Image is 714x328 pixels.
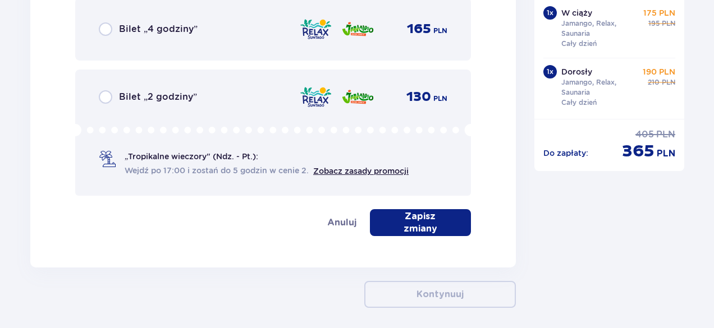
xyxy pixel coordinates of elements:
p: PLN [662,77,675,87]
p: 190 PLN [643,66,675,77]
p: 130 [406,89,431,105]
p: Bilet „2 godziny” [119,91,197,103]
p: Jamango, Relax, Saunaria [561,77,639,98]
p: PLN [433,94,447,104]
a: Anuluj [327,216,356,229]
p: 175 PLN [643,7,675,19]
img: zone logo [299,85,332,109]
p: PLN [662,19,675,29]
p: PLN [656,128,675,141]
img: zone logo [341,85,374,109]
a: Zobacz zasady promocji [313,167,409,175]
p: PLN [657,147,675,160]
p: W ciąży [561,7,592,19]
p: Do zapłaty : [543,147,588,159]
p: Jamango, Relax, Saunaria [561,19,639,39]
button: Zapisz zmiany [370,209,471,236]
div: 1 x [543,6,557,20]
p: 365 [622,141,654,162]
div: 1 x [543,65,557,78]
p: Zapisz zmiany [388,210,453,235]
span: Wejdź po 17:00 i zostań do 5 godzin w cenie 2. [125,165,309,176]
p: 195 [648,19,660,29]
p: „Tropikalne wieczory" (Ndz. - Pt.): [125,151,258,162]
p: 165 [407,21,431,38]
p: Cały dzień [561,39,597,49]
img: zone logo [341,17,374,41]
img: zone logo [299,17,332,41]
p: Dorosły [561,66,592,77]
p: 405 [635,128,654,141]
p: 210 [648,77,660,87]
button: Kontynuuj [364,281,516,308]
p: Kontynuuj [417,288,464,301]
p: Bilet „4 godziny” [119,23,198,35]
p: Cały dzień [561,98,597,108]
p: PLN [433,26,447,36]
